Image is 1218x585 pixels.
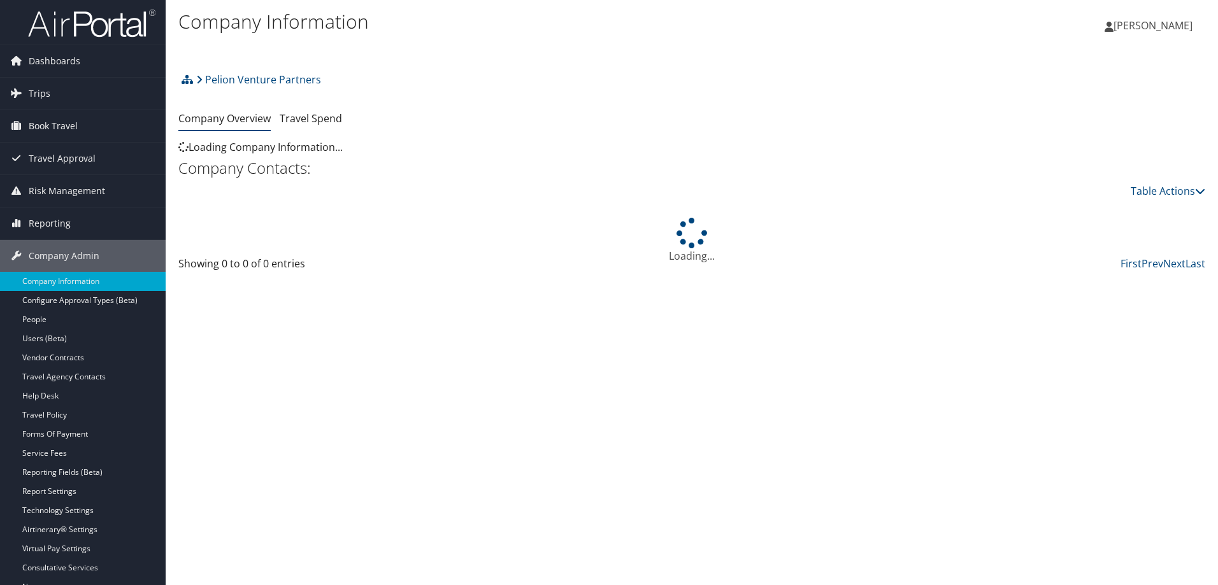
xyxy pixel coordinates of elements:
span: [PERSON_NAME] [1114,18,1193,32]
span: Trips [29,78,50,109]
a: [PERSON_NAME] [1105,6,1205,45]
a: Last [1186,257,1205,271]
span: Travel Approval [29,143,96,174]
a: Company Overview [178,111,271,125]
a: Pelion Venture Partners [196,67,321,92]
div: Loading... [178,218,1205,264]
span: Company Admin [29,240,99,272]
span: Dashboards [29,45,80,77]
span: Loading Company Information... [178,140,343,154]
div: Showing 0 to 0 of 0 entries [178,256,421,278]
span: Reporting [29,208,71,239]
a: Table Actions [1131,184,1205,198]
img: airportal-logo.png [28,8,155,38]
span: Book Travel [29,110,78,142]
h2: Company Contacts: [178,157,1205,179]
a: Next [1163,257,1186,271]
h1: Company Information [178,8,863,35]
a: Prev [1142,257,1163,271]
span: Risk Management [29,175,105,207]
a: Travel Spend [280,111,342,125]
a: First [1121,257,1142,271]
